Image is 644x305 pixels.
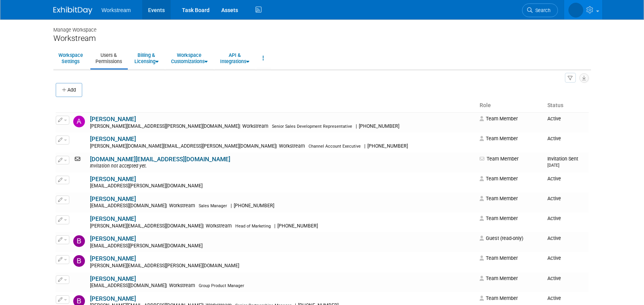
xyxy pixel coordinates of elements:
button: Add [56,83,82,97]
span: Active [547,275,561,281]
span: | [166,203,167,208]
img: ExhibitDay [53,7,92,14]
a: [DOMAIN_NAME][EMAIL_ADDRESS][DOMAIN_NAME] [90,156,230,163]
span: Team Member [480,156,519,162]
a: [PERSON_NAME] [90,176,136,183]
span: [PHONE_NUMBER] [365,143,410,149]
span: Active [547,176,561,182]
span: Team Member [480,116,518,122]
span: [PHONE_NUMBER] [232,203,277,208]
span: Workstream [167,203,198,208]
span: Workstream [240,123,271,129]
img: Andrew Wang [73,136,85,147]
span: [PHONE_NUMBER] [357,123,402,129]
span: Guest (read-only) [480,235,523,241]
img: Blake Singleton [73,255,85,267]
div: [EMAIL_ADDRESS][PERSON_NAME][DOMAIN_NAME] [90,243,475,249]
a: WorkspaceSettings [53,49,88,68]
span: | [356,123,357,129]
span: Team Member [480,196,518,201]
img: Bastian Purrer [73,215,85,227]
div: [EMAIL_ADDRESS][DOMAIN_NAME] [90,283,475,289]
span: Active [547,255,561,261]
span: Group Product Manager [199,283,244,288]
th: Role [476,99,544,112]
div: Invitation not accepted yet. [90,163,475,169]
a: [PERSON_NAME] [90,116,136,123]
img: Tatia Meghdadi [568,3,583,18]
a: API &Integrations [215,49,254,68]
span: Channel Account Executive [309,144,361,149]
span: | [364,143,365,149]
a: Search [522,4,558,17]
span: Senior Sales Development Representative [272,124,352,129]
a: [PERSON_NAME] [90,255,136,262]
span: Active [547,215,561,221]
span: Workstream [167,283,198,288]
a: [PERSON_NAME] [90,196,136,203]
a: Users &Permissions [90,49,127,68]
span: Team Member [480,275,518,281]
span: Team Member [480,215,518,221]
span: Team Member [480,295,518,301]
span: [PHONE_NUMBER] [275,223,320,229]
div: Manage Workspace [53,19,591,33]
small: [DATE] [547,163,559,168]
span: Workstream [277,143,307,149]
div: [EMAIL_ADDRESS][DOMAIN_NAME] [90,203,475,209]
img: Bo Li [73,275,85,287]
div: Workstream [53,33,591,43]
span: Workstream [102,7,131,13]
a: [PERSON_NAME] [90,295,136,302]
a: [PERSON_NAME] [90,215,136,222]
a: [PERSON_NAME] [90,136,136,143]
span: Team Member [480,136,518,141]
div: [PERSON_NAME][EMAIL_ADDRESS][DOMAIN_NAME] [90,223,475,229]
span: Team Member [480,176,518,182]
div: [PERSON_NAME][DOMAIN_NAME][EMAIL_ADDRESS][PERSON_NAME][DOMAIN_NAME] [90,143,475,150]
span: | [239,123,240,129]
span: Workstream [204,223,234,229]
img: Benjamin Guyaux [73,235,85,247]
span: Active [547,196,561,201]
span: Sales Manager [199,203,227,208]
span: Active [547,116,561,122]
img: Ashwin Lee [73,176,85,187]
img: Austin Truong [73,196,85,207]
a: WorkspaceCustomizations [166,49,213,68]
span: Search [533,7,550,13]
span: | [276,143,277,149]
a: [PERSON_NAME] [90,275,136,282]
div: [PERSON_NAME][EMAIL_ADDRESS][PERSON_NAME][DOMAIN_NAME] [90,263,475,269]
span: Active [547,295,561,301]
span: | [166,283,167,288]
img: Andrew Walters [73,116,85,127]
a: [PERSON_NAME] [90,235,136,242]
span: Head of Marketing [235,224,271,229]
span: | [203,223,204,229]
div: [EMAIL_ADDRESS][PERSON_NAME][DOMAIN_NAME] [90,183,475,189]
span: Active [547,235,561,241]
div: [PERSON_NAME][EMAIL_ADDRESS][PERSON_NAME][DOMAIN_NAME] [90,123,475,130]
span: Active [547,136,561,141]
span: Invitation Sent [547,156,578,168]
span: | [231,203,232,208]
a: Billing &Licensing [129,49,164,68]
span: Team Member [480,255,518,261]
span: | [274,223,275,229]
th: Status [544,99,589,112]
